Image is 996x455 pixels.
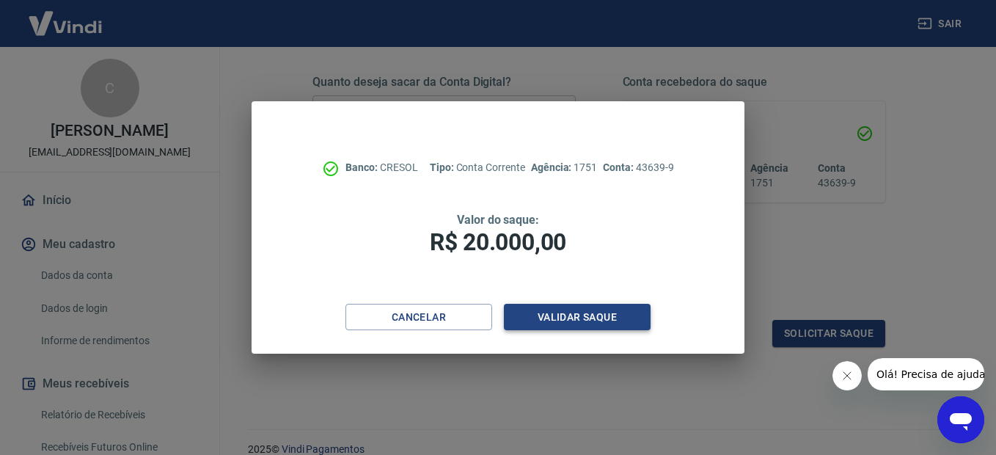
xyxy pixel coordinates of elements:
[531,161,574,173] span: Agência:
[430,161,456,173] span: Tipo:
[603,160,673,175] p: 43639-9
[345,304,492,331] button: Cancelar
[832,361,862,390] iframe: Fechar mensagem
[9,10,123,22] span: Olá! Precisa de ajuda?
[603,161,636,173] span: Conta:
[345,161,380,173] span: Banco:
[430,228,566,256] span: R$ 20.000,00
[457,213,539,227] span: Valor do saque:
[937,396,984,443] iframe: Botão para abrir a janela de mensagens
[430,160,525,175] p: Conta Corrente
[345,160,417,175] p: CRESOL
[531,160,597,175] p: 1751
[504,304,651,331] button: Validar saque
[868,358,984,390] iframe: Mensagem da empresa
